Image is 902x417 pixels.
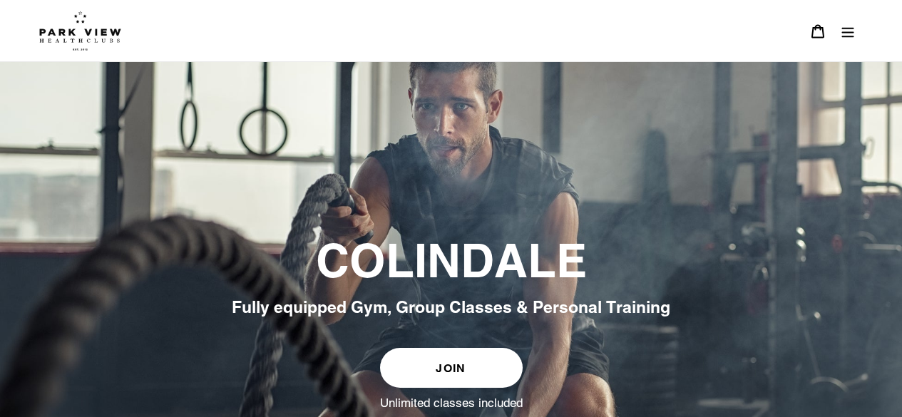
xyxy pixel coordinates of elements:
button: Menu [833,16,863,46]
label: Unlimited classes included [380,395,523,411]
span: Fully equipped Gym, Group Classes & Personal Training [232,297,670,316]
a: JOIN [380,348,523,388]
img: Park view health clubs is a gym near you. [39,11,121,51]
h2: COLINDALE [63,234,840,289]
